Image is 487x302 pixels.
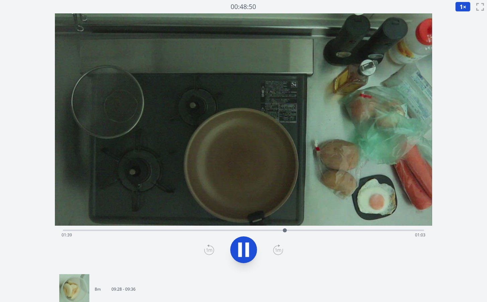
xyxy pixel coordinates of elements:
[455,2,471,12] button: 1×
[95,287,101,292] p: 8m
[415,232,425,238] span: 01:03
[62,232,72,238] span: 01:39
[111,287,136,292] p: 09:28 - 09:36
[231,2,256,12] a: 00:48:50
[460,3,463,11] span: 1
